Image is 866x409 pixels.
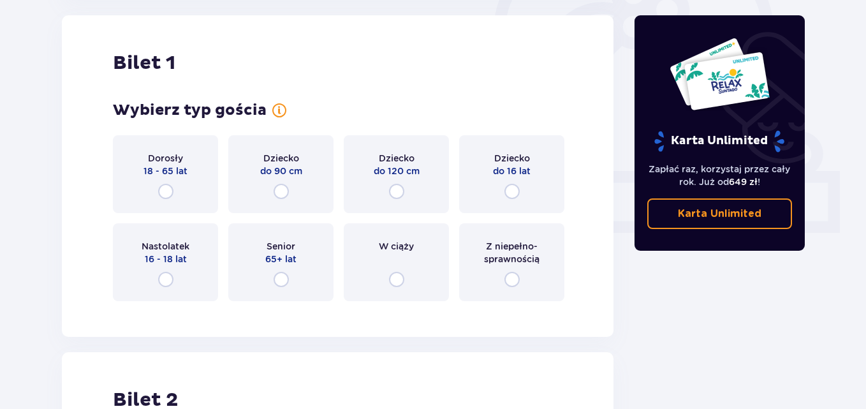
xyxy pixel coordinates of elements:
[653,130,786,152] p: Karta Unlimited
[113,101,267,120] h3: Wybierz typ gościa
[669,37,770,111] img: Dwie karty całoroczne do Suntago z napisem 'UNLIMITED RELAX', na białym tle z tropikalnymi liśćmi...
[148,152,183,165] span: Dorosły
[145,253,187,265] span: 16 - 18 lat
[113,51,175,75] h2: Bilet 1
[647,198,793,229] a: Karta Unlimited
[471,240,553,265] span: Z niepełno­sprawnością
[729,177,758,187] span: 649 zł
[379,240,414,253] span: W ciąży
[647,163,793,188] p: Zapłać raz, korzystaj przez cały rok. Już od !
[265,253,297,265] span: 65+ lat
[678,207,761,221] p: Karta Unlimited
[494,152,530,165] span: Dziecko
[374,165,420,177] span: do 120 cm
[267,240,295,253] span: Senior
[263,152,299,165] span: Dziecko
[143,165,187,177] span: 18 - 65 lat
[142,240,189,253] span: Nastolatek
[379,152,415,165] span: Dziecko
[260,165,302,177] span: do 90 cm
[493,165,531,177] span: do 16 lat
